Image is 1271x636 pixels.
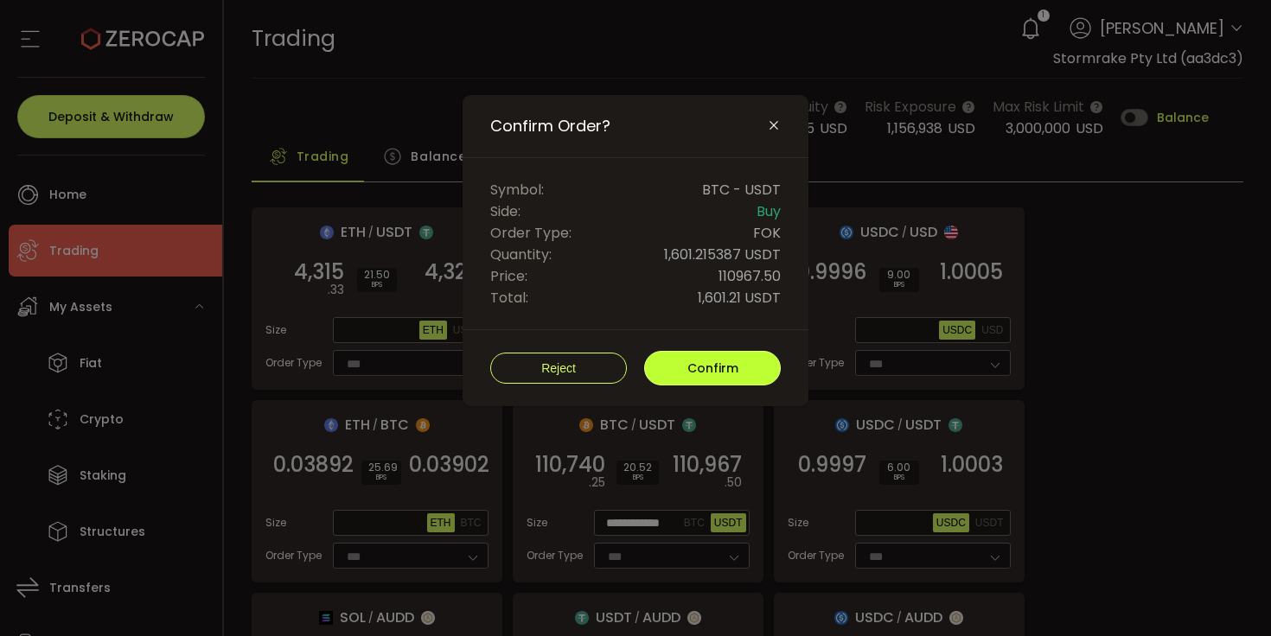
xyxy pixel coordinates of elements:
[463,95,808,406] div: Confirm Order?
[490,200,521,222] span: Side:
[753,222,781,244] span: FOK
[490,265,527,287] span: Price:
[541,361,576,375] span: Reject
[490,244,552,265] span: Quantity:
[490,287,528,308] span: Total:
[698,287,781,308] span: 1,601.21 USDT
[1185,553,1271,636] iframe: Chat Widget
[490,179,544,200] span: Symbol:
[664,244,781,265] span: 1,601.215387 USDT
[490,353,627,384] button: Reject
[702,179,781,200] span: BTC - USDT
[719,265,781,287] span: 110967.50
[757,200,781,222] span: Buy
[490,222,572,244] span: Order Type:
[687,359,738,377] span: Confirm
[644,351,781,385] button: Confirm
